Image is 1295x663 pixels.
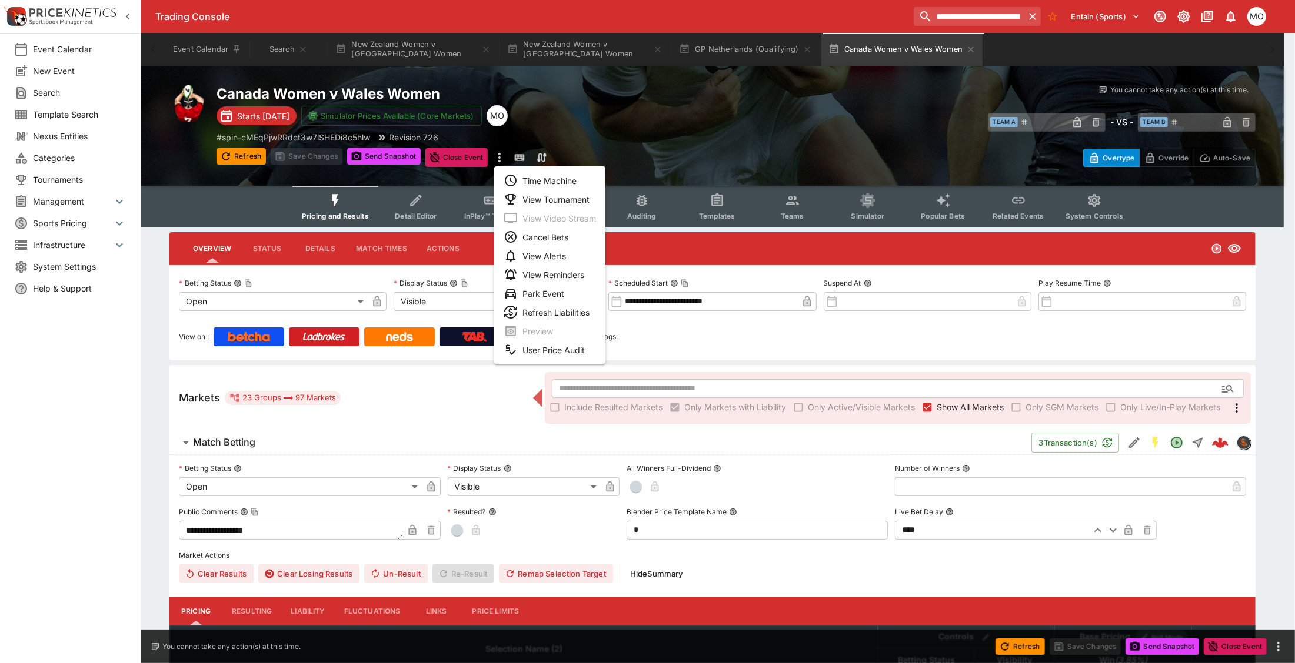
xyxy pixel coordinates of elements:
li: View Tournament [494,190,605,209]
li: Time Machine [494,171,605,190]
li: Park Event [494,284,605,303]
li: User Price Audit [494,340,605,359]
li: Refresh Liabilities [494,303,605,322]
li: Cancel Bets [494,227,605,246]
li: View Alerts [494,246,605,265]
li: View Reminders [494,265,605,284]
